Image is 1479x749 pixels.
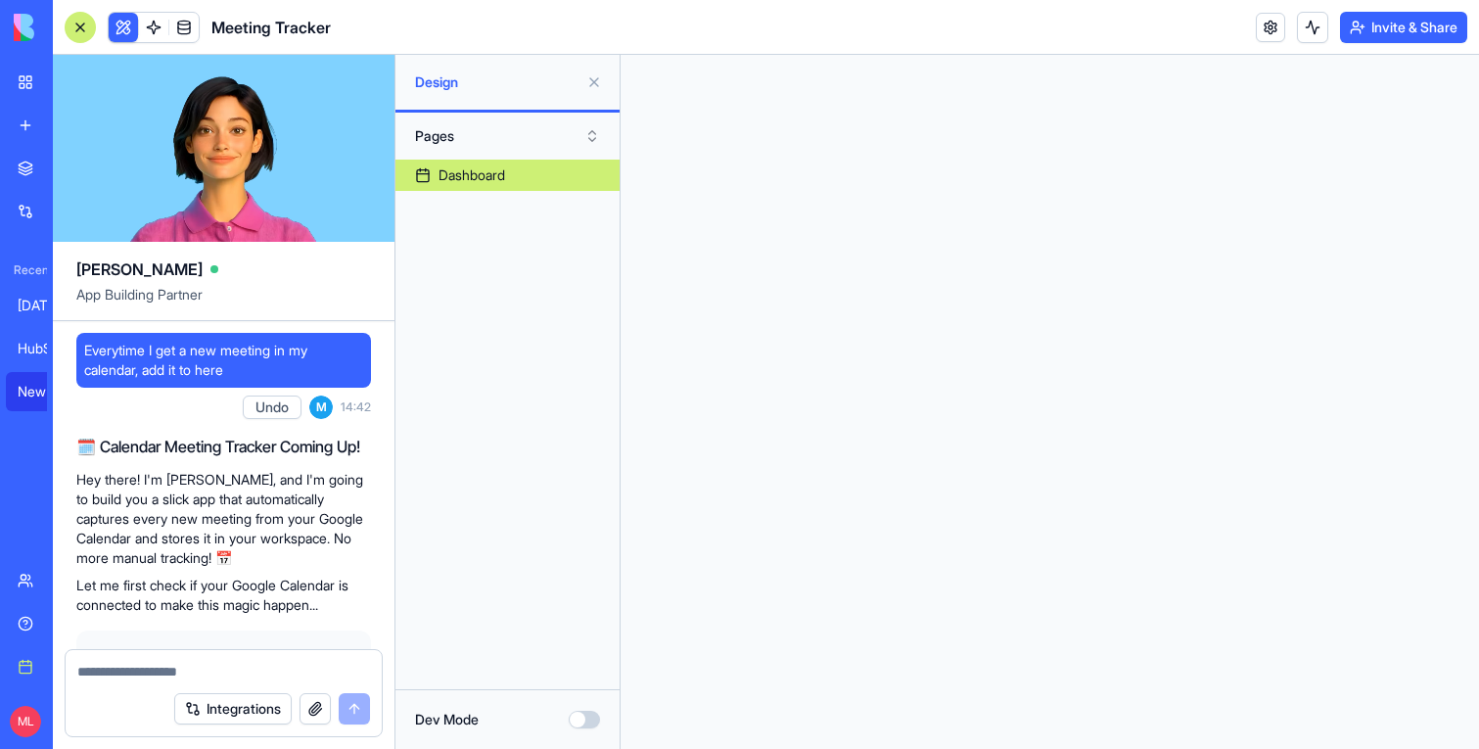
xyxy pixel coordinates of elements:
a: New App [6,372,84,411]
span: Meeting Tracker [211,16,331,39]
label: Dev Mode [415,710,479,729]
a: HubSpot Lead Tracker [6,329,84,368]
span: Everytime I get a new meeting in my calendar, add it to here [84,341,363,380]
button: Undo [243,396,301,419]
p: Hey there! I'm [PERSON_NAME], and I'm going to build you a slick app that automatically captures ... [76,470,371,568]
button: Pages [405,120,610,152]
span: ML [10,706,41,737]
span: Design [415,72,578,92]
a: Dashboard [395,160,620,191]
div: HubSpot Lead Tracker [18,339,72,358]
span: M [309,396,333,419]
div: Dashboard [439,165,505,185]
p: Let me first check if your Google Calendar is connected to make this magic happen... [76,576,371,615]
img: logo [14,14,135,41]
div: [DATE] Board Manager [18,296,72,315]
button: Integrations [174,693,292,725]
div: New App [18,382,72,401]
span: [PERSON_NAME] [76,257,203,281]
span: Recent [6,262,47,278]
a: [DATE] Board Manager [6,286,84,325]
h2: 🗓️ Calendar Meeting Tracker Coming Up! [76,435,371,458]
button: Invite & Share [1340,12,1467,43]
span: App Building Partner [76,285,371,320]
span: 14:42 [341,399,371,415]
